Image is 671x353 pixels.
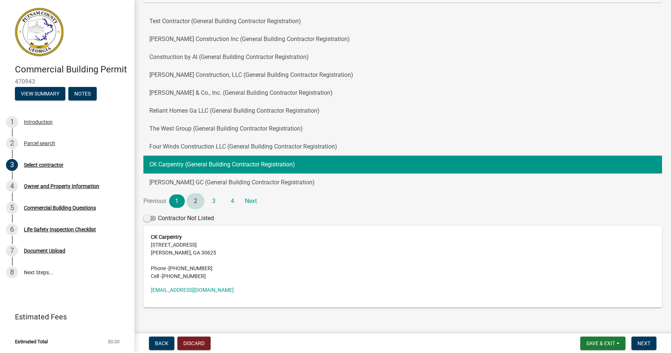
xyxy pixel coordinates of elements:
div: 3 [6,159,18,171]
span: [PHONE_NUMBER] [168,265,212,271]
button: The West Group (General Building Contractor Registration) [143,120,662,138]
span: Back [155,340,168,346]
button: View Summary [15,87,65,100]
button: [PERSON_NAME] Construction Inc (General Building Contractor Registration) [143,30,662,48]
div: 8 [6,266,18,278]
div: 4 [6,180,18,192]
abbr: Cell - [151,273,162,279]
button: CK Carpentry (General Building Contractor Registration) [143,156,662,174]
button: Back [149,337,174,350]
div: Document Upload [24,248,65,253]
button: [PERSON_NAME] & Co., Inc. (General Building Contractor Registration) [143,84,662,102]
address: [STREET_ADDRESS] [PERSON_NAME], GA 30625 [151,233,655,280]
strong: CK Carpentry [151,234,182,240]
div: 6 [6,224,18,235]
button: Notes [68,87,97,100]
label: Contractor Not Listed [143,214,214,223]
a: 4 [225,194,240,208]
span: Next [637,340,650,346]
nav: Page navigation [143,194,662,208]
div: Life Safety Inspection Checklist [24,227,96,232]
button: [PERSON_NAME] GC (General Building Contractor Registration) [143,174,662,191]
a: [EMAIL_ADDRESS][DOMAIN_NAME] [151,287,234,293]
span: [PHONE_NUMBER] [162,273,206,279]
img: Putnam County, Georgia [15,8,63,56]
button: Discard [177,337,211,350]
div: Commercial Building Questions [24,205,96,210]
a: 3 [206,194,222,208]
button: Four Winds Construction LLC (General Building Contractor Registration) [143,138,662,156]
button: Reliant Homes Ga LLC (General Building Contractor Registration) [143,102,662,120]
span: Estimated Total [15,339,48,344]
div: Owner and Property Information [24,184,99,189]
div: Introduction [24,119,53,125]
span: $0.00 [108,339,119,344]
abbr: Phone - [151,265,168,271]
button: Next [631,337,656,350]
button: Save & Exit [580,337,625,350]
div: 2 [6,137,18,149]
button: Construction by Al (General Building Contractor Registration) [143,48,662,66]
div: Parcel search [24,141,55,146]
span: Save & Exit [586,340,615,346]
button: Test Contractor (General Building Contractor Registration) [143,12,662,30]
span: 470943 [15,78,119,85]
a: 2 [188,194,204,208]
a: Estimated Fees [6,309,122,324]
div: 1 [6,116,18,128]
button: [PERSON_NAME] Construction, LLC (General Building Contractor Registration) [143,66,662,84]
h4: Commercial Building Permit [15,64,128,75]
wm-modal-confirm: Notes [68,91,97,97]
div: Select contractor [24,162,63,168]
wm-modal-confirm: Summary [15,91,65,97]
div: 5 [6,202,18,214]
a: 1 [169,194,185,208]
div: 7 [6,245,18,257]
a: Next [243,194,259,208]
